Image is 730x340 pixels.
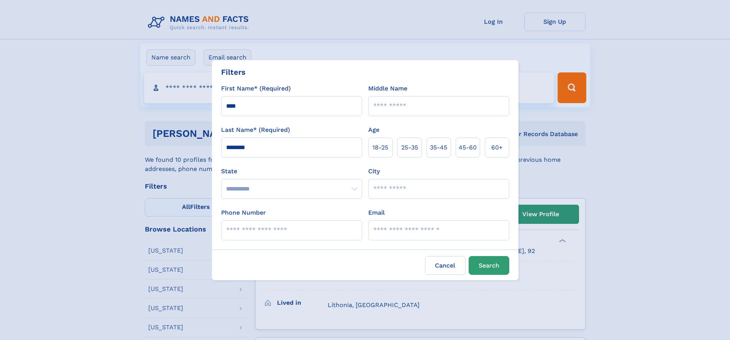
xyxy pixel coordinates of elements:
[368,208,385,217] label: Email
[221,84,291,93] label: First Name* (Required)
[368,125,379,135] label: Age
[368,167,380,176] label: City
[425,256,466,275] label: Cancel
[430,143,447,152] span: 35‑45
[459,143,477,152] span: 45‑60
[491,143,503,152] span: 60+
[221,66,246,78] div: Filters
[368,84,407,93] label: Middle Name
[469,256,509,275] button: Search
[221,125,290,135] label: Last Name* (Required)
[401,143,418,152] span: 25‑35
[221,208,266,217] label: Phone Number
[221,167,362,176] label: State
[372,143,388,152] span: 18‑25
